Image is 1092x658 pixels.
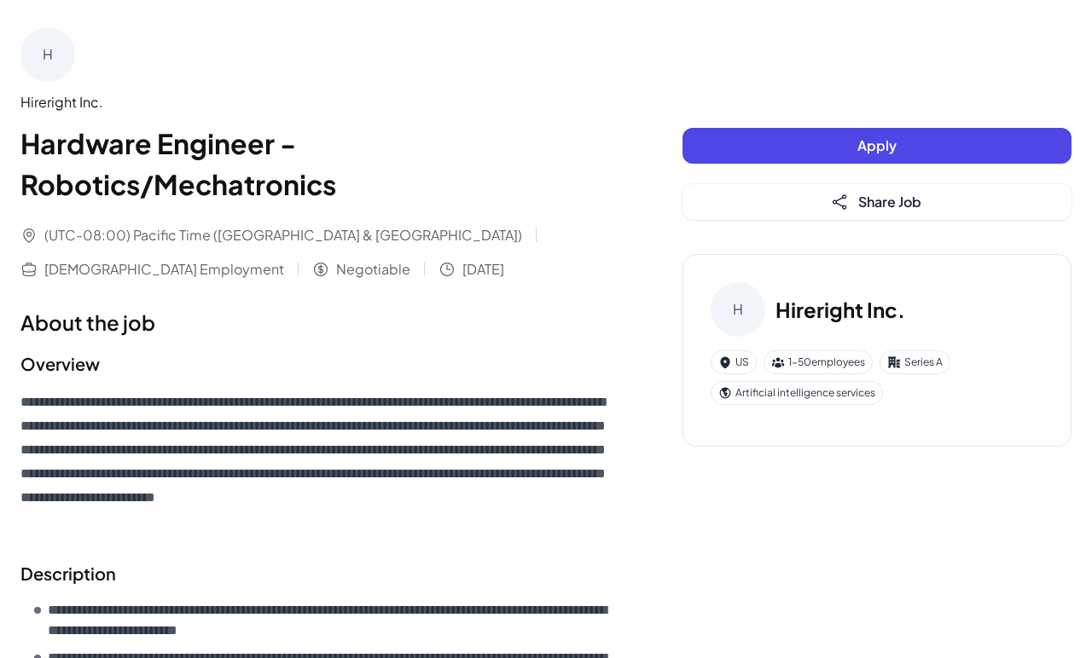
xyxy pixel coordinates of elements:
[44,225,522,245] span: (UTC-08:00) Pacific Time ([GEOGRAPHIC_DATA] & [GEOGRAPHIC_DATA])
[20,92,614,113] div: Hireright Inc.
[682,128,1072,164] button: Apply
[20,561,614,586] h2: Description
[20,351,614,377] h2: Overview
[764,350,873,374] div: 1-50 employees
[880,350,950,374] div: Series A
[20,27,75,82] div: H
[682,184,1072,220] button: Share Job
[20,123,614,205] h1: Hardware Engineer - Robotics/Mechatronics
[462,259,504,280] span: [DATE]
[857,136,897,154] span: Apply
[775,294,905,325] h3: Hireright Inc.
[858,193,921,211] span: Share Job
[20,307,614,338] h1: About the job
[711,282,765,337] div: H
[711,381,883,405] div: Artificial intelligence services
[711,350,757,374] div: US
[336,259,410,280] span: Negotiable
[44,259,284,280] span: [DEMOGRAPHIC_DATA] Employment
